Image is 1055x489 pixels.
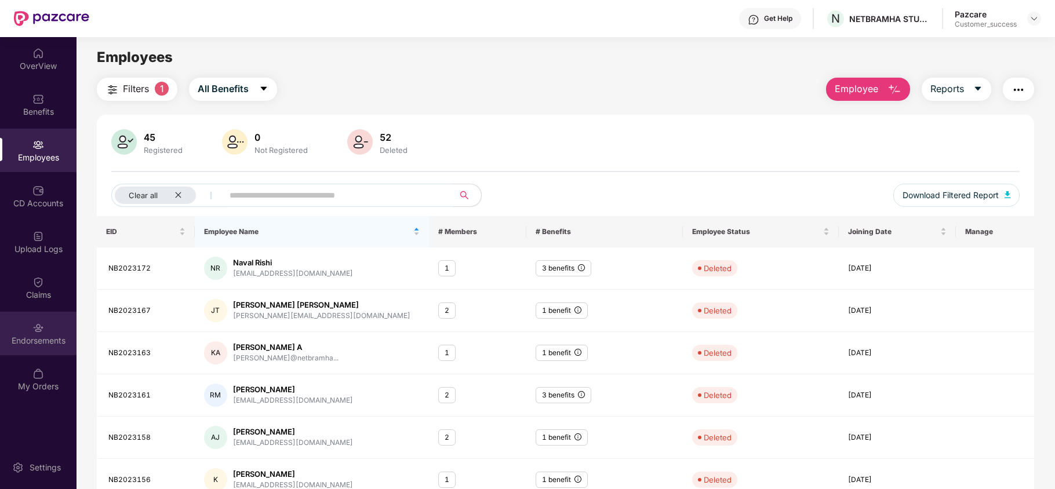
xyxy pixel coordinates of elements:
div: [EMAIL_ADDRESS][DOMAIN_NAME] [233,437,353,448]
div: 3 benefits [536,260,591,277]
button: All Benefitscaret-down [189,78,277,101]
img: svg+xml;base64,PHN2ZyB4bWxucz0iaHR0cDovL3d3dy53My5vcmcvMjAwMC9zdmciIHdpZHRoPSIyNCIgaGVpZ2h0PSIyNC... [1012,83,1025,97]
span: Joining Date [848,227,938,236]
div: Get Help [764,14,792,23]
img: svg+xml;base64,PHN2ZyBpZD0iSGVscC0zMngzMiIgeG1sbnM9Imh0dHA6Ly93d3cudzMub3JnLzIwMDAvc3ZnIiB3aWR0aD... [748,14,759,25]
div: 1 [438,260,456,277]
div: 1 benefit [536,345,588,362]
div: Deleted [704,432,732,443]
img: svg+xml;base64,PHN2ZyBpZD0iU2V0dGluZy0yMHgyMCIgeG1sbnM9Imh0dHA6Ly93d3cudzMub3JnLzIwMDAvc3ZnIiB3aW... [12,462,24,473]
th: Joining Date [839,216,956,247]
div: [DATE] [848,263,947,274]
button: Filters1 [97,78,177,101]
img: svg+xml;base64,PHN2ZyBpZD0iRW5kb3JzZW1lbnRzIiB4bWxucz0iaHR0cDovL3d3dy53My5vcmcvMjAwMC9zdmciIHdpZH... [32,322,44,334]
div: 1 benefit [536,302,588,319]
img: svg+xml;base64,PHN2ZyB4bWxucz0iaHR0cDovL3d3dy53My5vcmcvMjAwMC9zdmciIHhtbG5zOnhsaW5rPSJodHRwOi8vd3... [347,129,373,155]
span: caret-down [259,84,268,94]
button: search [453,184,482,207]
th: # Benefits [526,216,682,247]
div: 1 benefit [536,429,588,446]
img: svg+xml;base64,PHN2ZyBpZD0iQ2xhaW0iIHhtbG5zPSJodHRwOi8vd3d3LnczLm9yZy8yMDAwL3N2ZyIgd2lkdGg9IjIwIi... [32,276,44,288]
div: [EMAIL_ADDRESS][DOMAIN_NAME] [233,395,353,406]
div: Deleted [704,347,732,359]
div: Customer_success [955,20,1017,29]
span: caret-down [973,84,983,94]
img: svg+xml;base64,PHN2ZyBpZD0iSG9tZSIgeG1sbnM9Imh0dHA6Ly93d3cudzMub3JnLzIwMDAvc3ZnIiB3aWR0aD0iMjAiIG... [32,48,44,59]
div: Not Registered [252,145,310,155]
span: info-circle [578,391,585,398]
div: 0 [252,132,310,143]
div: KA [204,341,227,364]
div: 1 benefit [536,472,588,488]
div: [PERSON_NAME][EMAIL_ADDRESS][DOMAIN_NAME] [233,311,410,322]
div: JT [204,299,227,322]
img: svg+xml;base64,PHN2ZyBpZD0iVXBsb2FkX0xvZ3MiIGRhdGEtbmFtZT0iVXBsb2FkIExvZ3MiIHhtbG5zPSJodHRwOi8vd3... [32,231,44,242]
div: 2 [438,387,456,404]
img: svg+xml;base64,PHN2ZyB4bWxucz0iaHR0cDovL3d3dy53My5vcmcvMjAwMC9zdmciIHhtbG5zOnhsaW5rPSJodHRwOi8vd3... [1005,191,1010,198]
span: close [174,191,182,199]
span: search [453,191,475,200]
div: Deleted [704,305,732,316]
span: info-circle [578,264,585,271]
div: [DATE] [848,348,947,359]
button: Download Filtered Report [893,184,1020,207]
div: Deleted [377,145,410,155]
div: NB2023163 [108,348,185,359]
span: Filters [123,82,149,96]
div: Pazcare [955,9,1017,20]
div: [DATE] [848,305,947,316]
span: Employee Status [692,227,821,236]
img: svg+xml;base64,PHN2ZyB4bWxucz0iaHR0cDovL3d3dy53My5vcmcvMjAwMC9zdmciIHhtbG5zOnhsaW5rPSJodHRwOi8vd3... [111,129,137,155]
img: New Pazcare Logo [14,11,89,26]
img: svg+xml;base64,PHN2ZyB4bWxucz0iaHR0cDovL3d3dy53My5vcmcvMjAwMC9zdmciIHhtbG5zOnhsaW5rPSJodHRwOi8vd3... [887,83,901,97]
div: [PERSON_NAME] [233,469,353,480]
img: svg+xml;base64,PHN2ZyBpZD0iRW1wbG95ZWVzIiB4bWxucz0iaHR0cDovL3d3dy53My5vcmcvMjAwMC9zdmciIHdpZHRoPS... [32,139,44,151]
span: Employee Name [204,227,411,236]
span: All Benefits [198,82,249,96]
button: Reportscaret-down [922,78,991,101]
img: svg+xml;base64,PHN2ZyBpZD0iTXlfT3JkZXJzIiBkYXRhLW5hbWU9Ik15IE9yZGVycyIgeG1sbnM9Imh0dHA6Ly93d3cudz... [32,368,44,379]
th: EID [97,216,194,247]
div: NB2023172 [108,263,185,274]
div: NETBRAMHA STUDIOS LLP [849,13,930,24]
span: Reports [930,82,964,96]
span: info-circle [574,476,581,483]
div: NB2023167 [108,305,185,316]
div: NB2023158 [108,432,185,443]
div: [PERSON_NAME] [233,426,353,437]
div: [DATE] [848,475,947,486]
span: EID [106,227,176,236]
span: Clear all [129,191,158,200]
div: [PERSON_NAME] [PERSON_NAME] [233,300,410,311]
div: AJ [204,426,227,449]
div: Registered [141,145,185,155]
div: [PERSON_NAME]@netbramha... [233,353,339,364]
span: N [831,12,840,25]
img: svg+xml;base64,PHN2ZyBpZD0iQ0RfQWNjb3VudHMiIGRhdGEtbmFtZT0iQ0QgQWNjb3VudHMiIHhtbG5zPSJodHRwOi8vd3... [32,185,44,196]
span: info-circle [574,306,581,313]
div: Deleted [704,262,732,274]
img: svg+xml;base64,PHN2ZyB4bWxucz0iaHR0cDovL3d3dy53My5vcmcvMjAwMC9zdmciIHdpZHRoPSIyNCIgaGVpZ2h0PSIyNC... [106,83,119,97]
button: Employee [826,78,910,101]
div: Deleted [704,474,732,486]
img: svg+xml;base64,PHN2ZyBpZD0iRHJvcGRvd24tMzJ4MzIiIHhtbG5zPSJodHRwOi8vd3d3LnczLm9yZy8yMDAwL3N2ZyIgd2... [1029,14,1039,23]
span: Download Filtered Report [903,189,999,202]
div: NR [204,257,227,280]
div: 2 [438,429,456,446]
img: svg+xml;base64,PHN2ZyBpZD0iQmVuZWZpdHMiIHhtbG5zPSJodHRwOi8vd3d3LnczLm9yZy8yMDAwL3N2ZyIgd2lkdGg9Ij... [32,93,44,105]
div: NB2023161 [108,390,185,401]
th: Manage [956,216,1034,247]
div: 2 [438,302,456,319]
div: Deleted [704,389,732,401]
div: [PERSON_NAME] [233,384,353,395]
button: Clear allclose [111,184,227,207]
div: [DATE] [848,390,947,401]
span: 1 [155,82,169,96]
th: # Members [429,216,526,247]
div: 3 benefits [536,387,591,404]
div: 45 [141,132,185,143]
div: 1 [438,472,456,488]
span: info-circle [574,433,581,440]
div: RM [204,384,227,407]
div: Settings [26,462,64,473]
